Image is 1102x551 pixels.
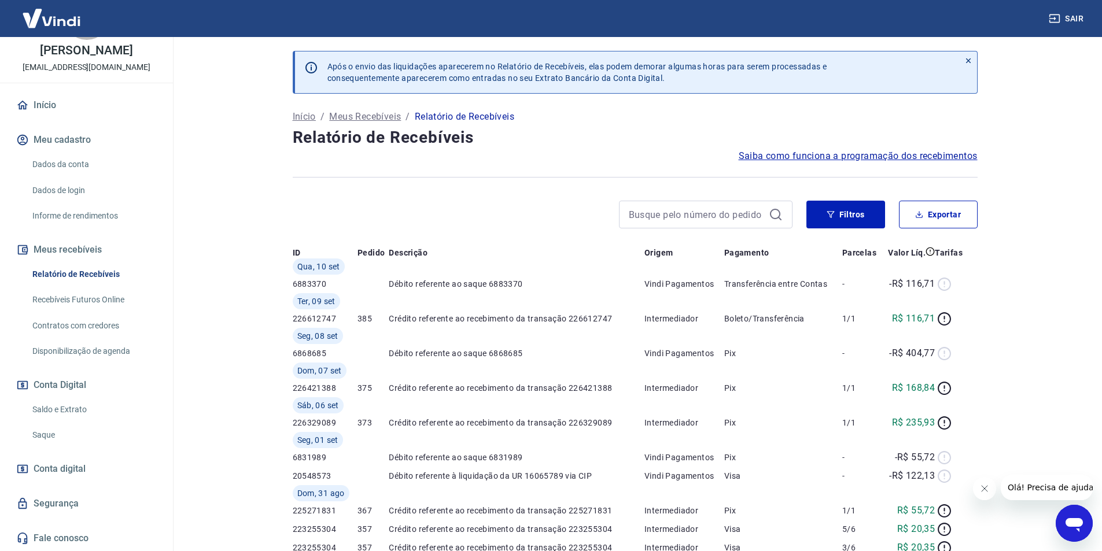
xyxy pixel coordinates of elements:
p: / [320,110,325,124]
p: 226421388 [293,382,358,394]
span: Seg, 08 set [297,330,338,342]
a: Informe de rendimentos [28,204,159,228]
p: Boleto/Transferência [724,313,842,324]
p: Vindi Pagamentos [644,470,724,482]
p: 6868685 [293,347,358,359]
p: Pix [724,417,842,428]
p: - [842,278,882,290]
button: Conta Digital [14,372,159,398]
p: 1/1 [842,417,882,428]
p: Pagamento [724,247,769,258]
p: 20548573 [293,470,358,482]
p: -R$ 55,72 [895,450,935,464]
p: Crédito referente ao recebimento da transação 226329089 [389,417,644,428]
p: Transferência entre Contas [724,278,842,290]
p: Débito referente ao saque 6883370 [389,278,644,290]
p: 357 [357,523,389,535]
span: Ter, 09 set [297,295,336,307]
a: Dados de login [28,179,159,202]
p: Pix [724,382,842,394]
a: Disponibilização de agenda [28,339,159,363]
p: 385 [357,313,389,324]
a: Início [14,93,159,118]
p: ID [293,247,301,258]
span: Dom, 07 set [297,365,342,376]
p: Descrição [389,247,427,258]
p: Vindi Pagamentos [644,452,724,463]
p: Intermediador [644,313,724,324]
p: Débito referente à liquidação da UR 16065789 via CIP [389,470,644,482]
a: Saldo e Extrato [28,398,159,421]
a: Dados da conta [28,153,159,176]
p: 5/6 [842,523,882,535]
p: - [842,470,882,482]
p: Após o envio das liquidações aparecerem no Relatório de Recebíveis, elas podem demorar algumas ho... [327,61,827,84]
p: Visa [724,523,842,535]
p: Vindi Pagamentos [644,347,724,359]
span: Dom, 31 ago [297,487,345,499]
p: Visa [724,470,842,482]
button: Filtros [806,201,885,228]
button: Sair [1046,8,1088,29]
p: 225271831 [293,505,358,516]
iframe: Mensagem da empresa [1001,475,1093,500]
p: -R$ 404,77 [889,346,935,360]
p: R$ 168,84 [892,381,935,395]
span: Seg, 01 set [297,434,338,446]
p: 375 [357,382,389,394]
p: -R$ 116,71 [889,277,935,291]
p: 1/1 [842,505,882,516]
p: Intermediador [644,523,724,535]
p: Pix [724,347,842,359]
a: Início [293,110,316,124]
a: Saque [28,423,159,447]
h4: Relatório de Recebíveis [293,126,978,149]
p: -R$ 122,13 [889,469,935,483]
p: 367 [357,505,389,516]
span: Conta digital [34,461,86,477]
p: Crédito referente ao recebimento da transação 223255304 [389,523,644,535]
p: Crédito referente ao recebimento da transação 226421388 [389,382,644,394]
p: Débito referente ao saque 6868685 [389,347,644,359]
button: Meus recebíveis [14,237,159,262]
p: Intermediador [644,505,724,516]
input: Busque pelo número do pedido [629,206,764,223]
p: - [842,347,882,359]
a: Conta digital [14,456,159,482]
button: Meu cadastro [14,127,159,153]
p: Pix [724,505,842,516]
span: Qua, 10 set [297,261,340,272]
p: - [842,452,882,463]
a: Recebíveis Futuros Online [28,288,159,312]
p: Tarifas [935,247,963,258]
img: Vindi [14,1,89,36]
p: Valor Líq. [888,247,926,258]
iframe: Botão para abrir a janela de mensagens [1056,505,1093,542]
a: Relatório de Recebíveis [28,262,159,286]
p: 226612747 [293,313,358,324]
p: 6831989 [293,452,358,463]
a: Meus Recebíveis [329,110,401,124]
p: Pix [724,452,842,463]
p: [EMAIL_ADDRESS][DOMAIN_NAME] [23,61,150,73]
a: Saiba como funciona a programação dos recebimentos [739,149,978,163]
a: Contratos com credores [28,314,159,338]
p: R$ 55,72 [897,504,935,517]
p: Pedido [357,247,385,258]
p: 223255304 [293,523,358,535]
p: [PERSON_NAME] [40,45,132,57]
p: Parcelas [842,247,876,258]
p: Intermediador [644,382,724,394]
iframe: Fechar mensagem [973,477,996,500]
p: Origem [644,247,673,258]
button: Exportar [899,201,978,228]
p: Crédito referente ao recebimento da transação 225271831 [389,505,644,516]
p: Vindi Pagamentos [644,278,724,290]
p: 373 [357,417,389,428]
p: R$ 20,35 [897,522,935,536]
p: 6883370 [293,278,358,290]
a: Fale conosco [14,526,159,551]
